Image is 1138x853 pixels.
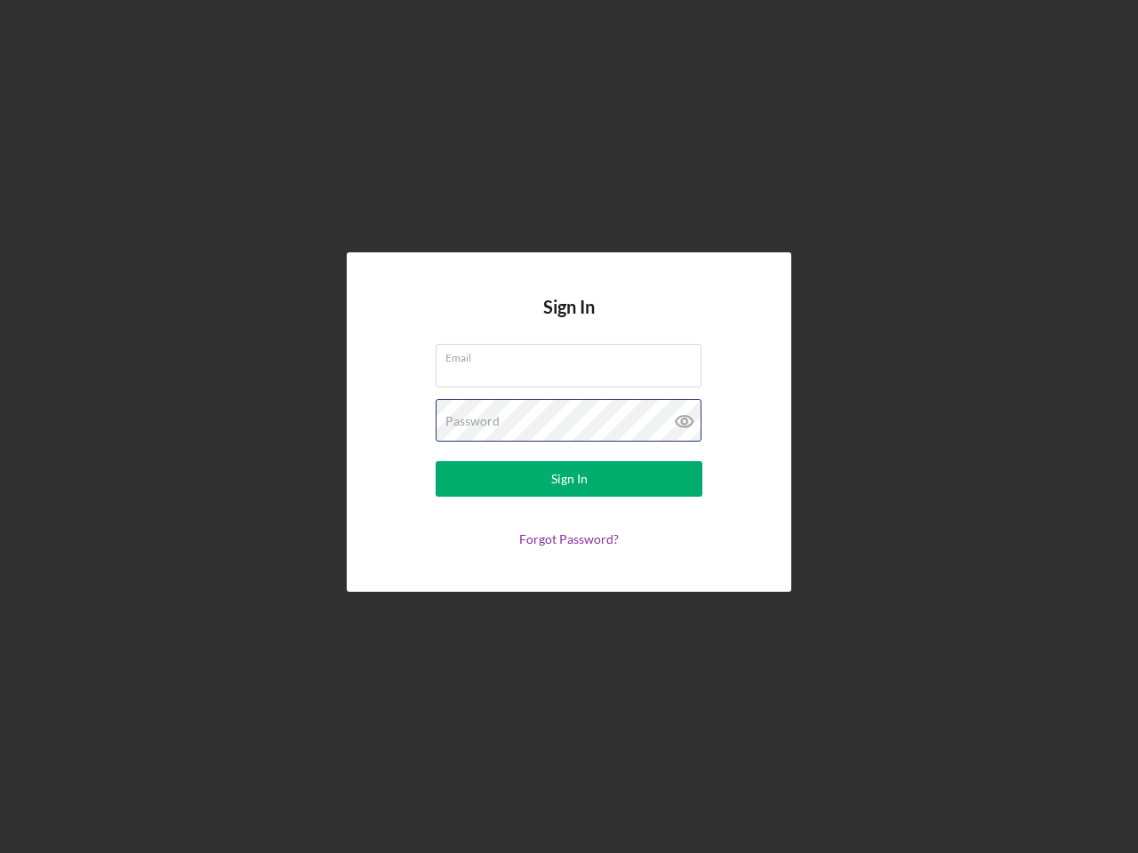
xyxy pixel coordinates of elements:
[519,531,619,546] a: Forgot Password?
[445,414,500,428] label: Password
[543,297,595,344] h4: Sign In
[445,345,701,364] label: Email
[436,461,702,497] button: Sign In
[551,461,588,497] div: Sign In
